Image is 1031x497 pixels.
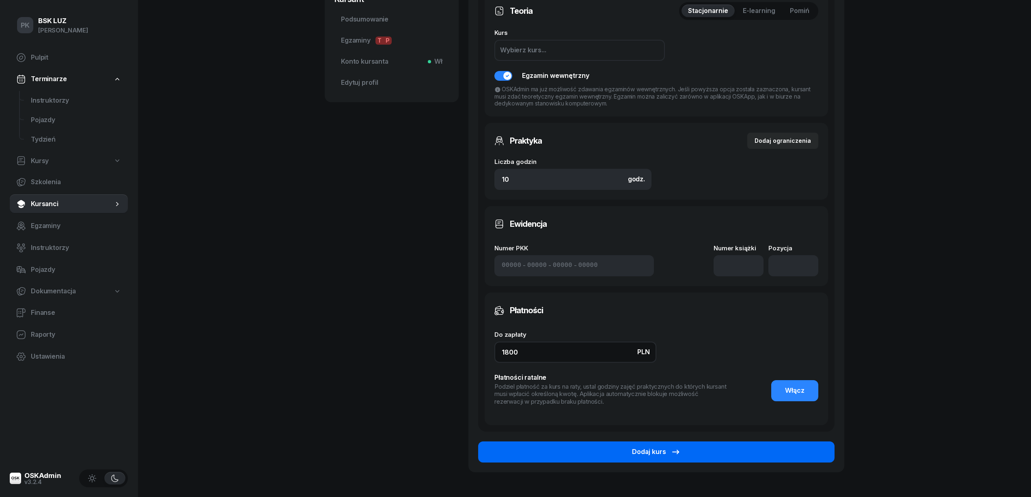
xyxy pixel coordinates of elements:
span: Stacjonarnie [688,6,728,16]
span: Podsumowanie [341,14,442,25]
button: Stacjonarnie [682,4,735,17]
span: Raporty [31,329,121,340]
button: Włącz [771,380,818,401]
input: 00000 [578,260,598,271]
span: Dokumentacja [31,286,76,297]
span: Terminarze [31,74,67,84]
span: Konto kursanta [341,56,442,67]
span: - [523,260,526,271]
button: Pomiń [783,4,816,17]
a: Finanse [10,303,128,323]
button: Dodaj ograniczenia [747,133,818,149]
div: Wybierz kurs... [500,45,546,56]
a: Raporty [10,325,128,344]
a: Instruktorzy [10,238,128,258]
input: 00000 [527,260,547,271]
span: Egzaminy [341,35,442,46]
a: Terminarze [10,70,128,88]
h3: Płatności [510,304,543,317]
span: Szkolenia [31,177,121,187]
h3: Praktyka [510,134,542,147]
span: Instruktorzy [31,243,121,253]
span: Pulpit [31,52,121,63]
h3: Teoria [510,4,533,17]
a: Tydzień [24,130,128,149]
span: Tydzień [31,134,121,145]
span: T [375,37,384,45]
span: - [548,260,551,271]
span: Instruktorzy [31,95,121,106]
span: Pomiń [790,6,809,16]
div: Podziel płatność za kurs na raty, ustal godziny zajęć praktycznych do których kursant musi wpłaci... [494,383,728,406]
a: Ustawienia [10,347,128,366]
div: OSKAdmin ma już możliwość zdawania egzaminów wewnętrznych. Jeśli powyższa opcja została zaznaczon... [494,82,818,107]
button: E-learning [736,4,782,17]
div: Dodaj ograniczenia [755,136,811,146]
span: Pojazdy [31,115,121,125]
span: Wł [431,56,442,67]
a: Kursy [10,152,128,170]
span: PK [21,22,30,29]
span: Egzaminy [31,221,121,231]
button: Egzamin wewnętrzny [494,71,589,81]
span: Finanse [31,308,121,318]
div: [PERSON_NAME] [38,25,88,36]
a: Egzaminy [10,216,128,236]
h3: Ewidencja [510,217,547,230]
span: - [574,260,577,271]
div: Dodaj kurs [632,447,681,457]
div: Płatności ratalne [494,372,728,383]
input: 0 [494,342,656,363]
a: Pojazdy [10,260,128,280]
span: E-learning [743,6,775,16]
div: Egzamin wewnętrzny [522,71,589,81]
div: BSK LUZ [38,17,88,24]
span: Ustawienia [31,351,121,362]
span: Kursanci [31,199,113,209]
a: Konto kursantaWł [334,52,449,71]
span: Pojazdy [31,265,121,275]
a: Szkolenia [10,172,128,192]
div: OSKAdmin [24,472,61,479]
span: Edytuj profil [341,77,442,88]
a: Instruktorzy [24,91,128,110]
a: Edytuj profil [334,73,449,93]
div: v3.2.4 [24,479,61,485]
input: 00000 [502,260,521,271]
a: Kursanci [10,194,128,214]
input: 00000 [553,260,572,271]
span: Kursy [31,156,49,166]
a: Dokumentacja [10,282,128,301]
a: Pulpit [10,48,128,67]
a: Pojazdy [24,110,128,130]
a: EgzaminyTP [334,31,449,50]
button: Dodaj kurs [478,441,835,463]
span: P [384,37,392,45]
input: 0 [494,169,651,190]
a: Podsumowanie [334,10,449,29]
span: Włącz [785,385,805,396]
img: logo-xs@2x.png [10,473,21,484]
